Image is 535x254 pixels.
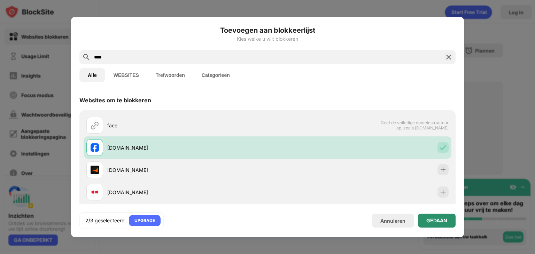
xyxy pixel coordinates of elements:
span: Geef de volledige domeinstructuur op, zoals [DOMAIN_NAME] [377,120,449,130]
div: Kies welke u wilt blokkeren [79,36,456,42]
div: GEDAAN [426,218,447,223]
div: 2/3 geselecteerd [85,217,125,224]
img: favicons [91,188,99,196]
button: WEBSITES [105,68,147,82]
div: Annuleren [380,218,405,224]
img: url.svg [91,121,99,129]
button: Alle [79,68,105,82]
div: face [107,122,267,129]
div: [DOMAIN_NAME] [107,166,267,174]
img: favicons [91,166,99,174]
img: favicons [91,143,99,152]
button: Trefwoorden [147,68,193,82]
button: Categorieën [193,68,238,82]
div: UPGRADE [134,217,155,224]
div: [DOMAIN_NAME] [107,144,267,151]
div: Websites om te blokkeren [79,97,151,104]
div: [DOMAIN_NAME] [107,189,267,196]
img: search-close [444,53,453,61]
img: search.svg [82,53,91,61]
h6: Toevoegen aan blokkeerlijst [79,25,456,35]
